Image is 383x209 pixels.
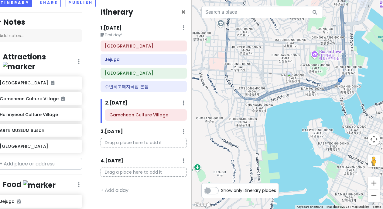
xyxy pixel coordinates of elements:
[101,168,186,177] p: Drag a place here to add it
[201,6,323,18] input: Search a place
[17,199,21,204] i: Added to itinerary
[181,9,186,16] button: Close
[3,180,56,190] h4: Food
[51,81,54,85] i: Added to itinerary
[105,100,128,106] h6: 2 . [DATE]
[368,133,380,145] button: Map camera controls
[327,205,369,208] span: Map data ©2025 TMap Mobility
[368,177,380,189] button: Zoom in
[101,158,123,164] h6: 4 . [DATE]
[3,52,78,72] h4: Attractions
[286,71,300,84] div: BIFF Square
[23,180,56,190] img: marker
[101,7,133,17] h4: Itinerary
[3,62,35,71] img: marker
[101,187,128,194] a: + Add a day
[181,7,186,17] span: Close itinerary
[297,205,323,209] button: Keyboard shortcuts
[193,201,213,209] img: Google
[368,155,380,167] button: Drag Pegman onto the map to open Street View
[373,205,381,208] a: Terms
[368,190,380,202] button: Zoom out
[105,57,183,62] h6: Jejuga
[101,129,123,135] h6: 3 . [DATE]
[101,25,122,31] h6: 1 . [DATE]
[101,138,186,147] p: Drag a place here to add it
[61,97,65,101] i: Added to itinerary
[109,112,183,118] h6: Gamcheon Culture Village
[193,201,213,209] a: Open this area in Google Maps (opens a new window)
[101,32,186,38] small: First day!
[221,187,276,194] span: Show only itinerary places
[105,70,183,76] h6: Gwangalli Beach
[105,84,183,89] h6: 수변최고돼지국밥 본점
[105,43,183,49] h6: Busan station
